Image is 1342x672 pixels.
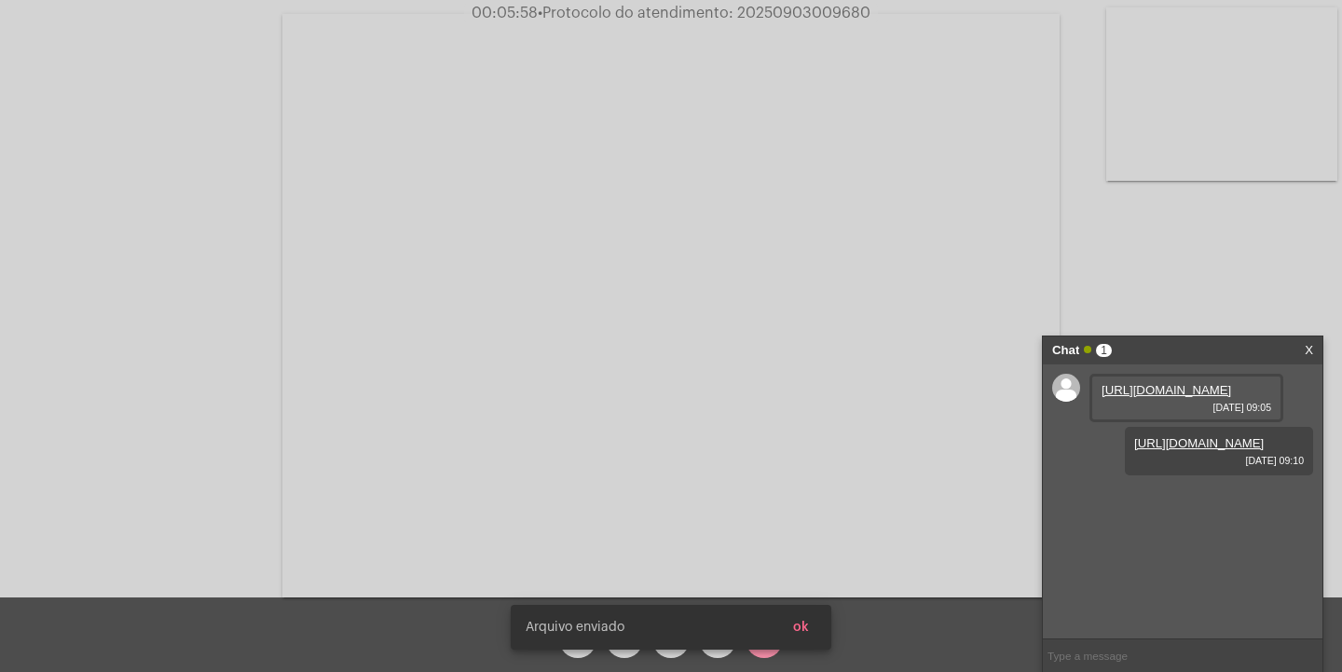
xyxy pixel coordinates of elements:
[538,6,542,21] span: •
[1102,402,1271,413] span: [DATE] 09:05
[472,6,538,21] span: 00:05:58
[1305,336,1313,364] a: X
[1134,455,1304,466] span: [DATE] 09:10
[778,610,824,644] button: ok
[526,618,624,637] span: Arquivo enviado
[1096,344,1112,357] span: 1
[793,621,809,634] span: ok
[1102,383,1231,397] a: [URL][DOMAIN_NAME]
[1084,346,1091,353] span: Online
[1052,336,1079,364] strong: Chat
[1134,436,1264,450] a: [URL][DOMAIN_NAME]
[538,6,870,21] span: Protocolo do atendimento: 20250903009680
[1043,639,1322,672] input: Type a message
